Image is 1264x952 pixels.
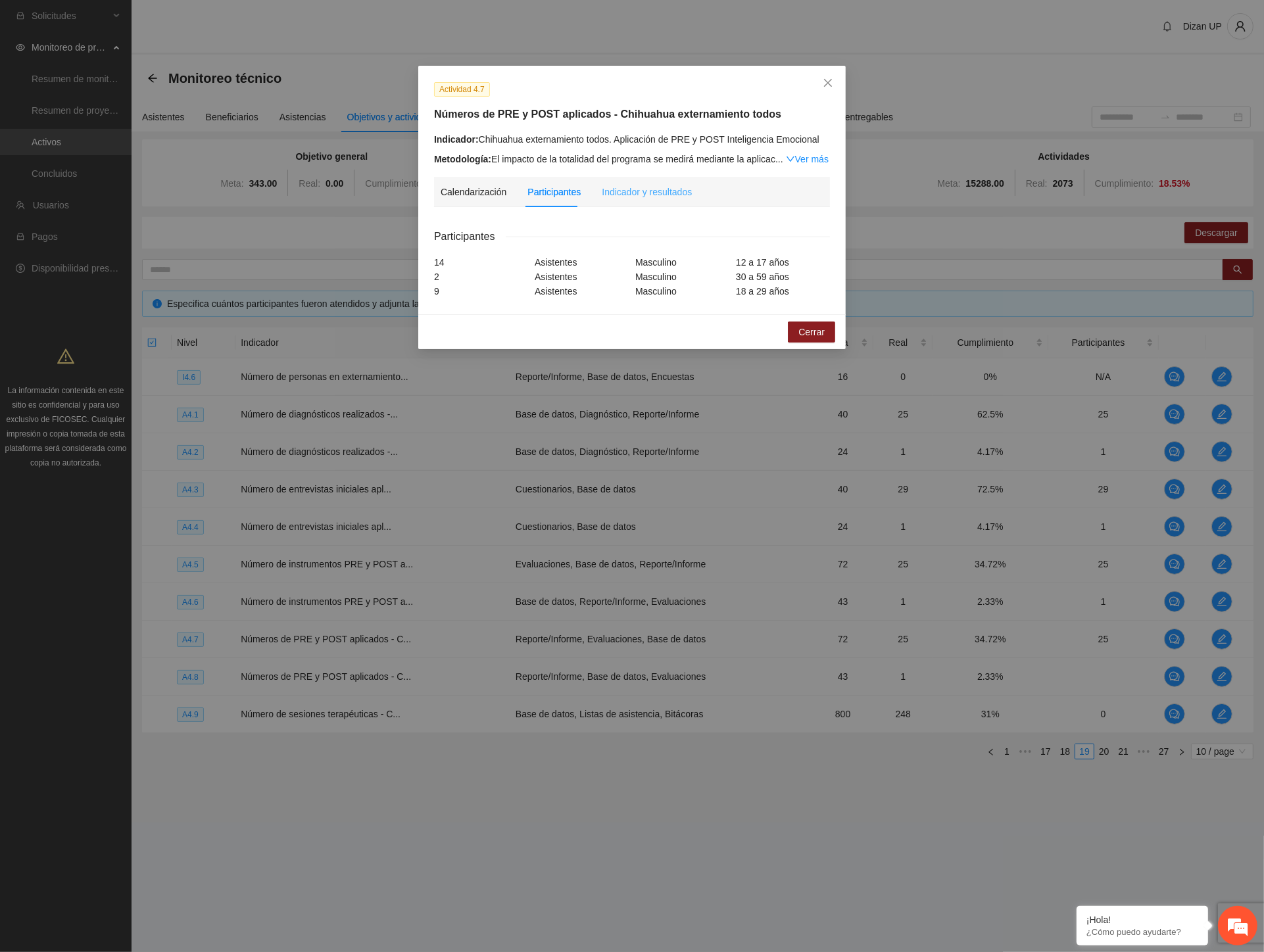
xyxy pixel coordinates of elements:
div: Indicador y resultados [602,185,692,199]
strong: Metodología: [434,154,491,164]
span: Estamos en línea. [76,176,182,308]
div: Participantes [527,185,581,199]
span: Participantes [434,231,495,242]
div: Asistentes [531,270,632,284]
div: Asistentes [531,255,632,270]
span: Cerrar [798,325,825,339]
div: Chihuahua externamiento todos. Aplicación de PRE y POST Inteligencia Emocional [434,132,830,147]
div: Asistentes [531,284,632,298]
div: Masculino [632,270,733,284]
div: Chatee con nosotros ahora [68,67,221,84]
div: Masculino [632,284,733,298]
span: ... [775,154,783,164]
div: 30 a 59 años [733,270,833,284]
h5: Números de PRE y POST aplicados - Chihuahua externamiento todos [434,107,830,122]
div: Calendarización [441,185,506,199]
div: 12 a 17 años [733,255,833,270]
div: 14 [431,255,531,270]
div: 18 a 29 años [733,284,833,298]
strong: Indicador: [434,134,479,145]
a: Expand [786,154,829,164]
div: Minimizar ventana de chat en vivo [216,7,247,38]
span: Actividad 4.7 [434,82,490,97]
span: down [786,155,795,164]
div: ¡Hola! [1086,915,1198,925]
p: ¿Cómo puedo ayudarte? [1086,927,1198,937]
span: close [823,78,833,88]
textarea: Escriba su mensaje y pulse “Intro” [7,359,251,405]
button: Close [810,66,846,101]
div: 2 [431,270,531,284]
div: 9 [431,284,531,298]
div: El impacto de la totalidad del programa se medirá mediante la aplicac [434,152,830,166]
button: Cerrar [788,321,835,343]
div: Masculino [632,255,733,270]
